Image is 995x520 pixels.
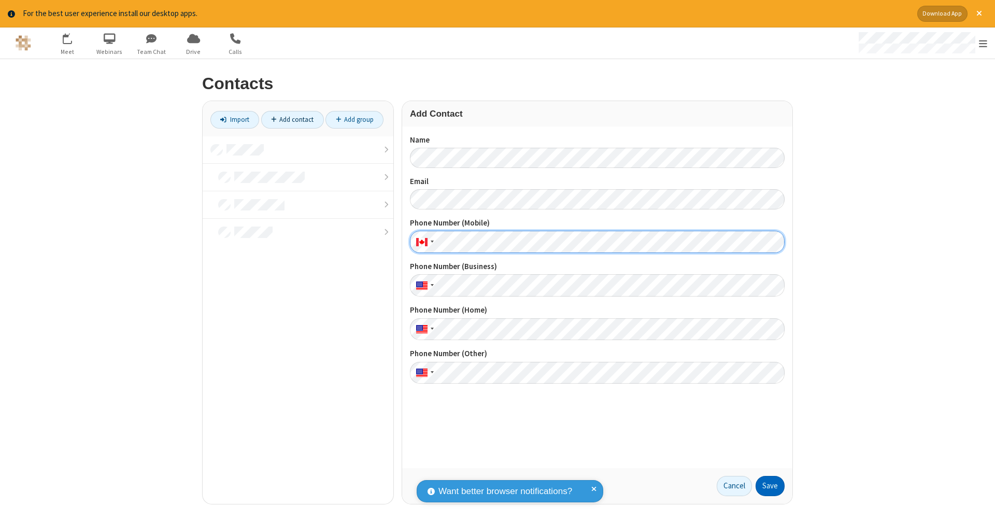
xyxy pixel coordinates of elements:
[410,318,437,341] div: United States: + 1
[261,111,324,129] a: Add contact
[756,476,785,497] button: Save
[410,362,437,384] div: United States: + 1
[48,47,87,57] span: Meet
[438,485,572,498] span: Want better browser notifications?
[410,176,785,188] label: Email
[16,35,31,51] img: QA Selenium DO NOT DELETE OR CHANGE
[410,217,785,229] label: Phone Number (Mobile)
[132,47,171,57] span: Team Chat
[410,261,785,273] label: Phone Number (Business)
[410,274,437,297] div: United States: + 1
[717,476,752,497] a: Cancel
[917,6,968,22] button: Download App
[849,27,995,59] div: Open menu
[68,33,78,41] div: 12
[216,47,255,57] span: Calls
[90,47,129,57] span: Webinars
[410,231,437,253] div: Canada: + 1
[202,75,793,93] h2: Contacts
[410,348,785,360] label: Phone Number (Other)
[4,27,42,59] button: Logo
[971,6,987,22] button: Close alert
[410,134,785,146] label: Name
[174,47,213,57] span: Drive
[23,8,909,20] div: For the best user experience install our desktop apps.
[410,109,785,119] h3: Add Contact
[325,111,383,129] a: Add group
[410,304,785,316] label: Phone Number (Home)
[210,111,259,129] a: Import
